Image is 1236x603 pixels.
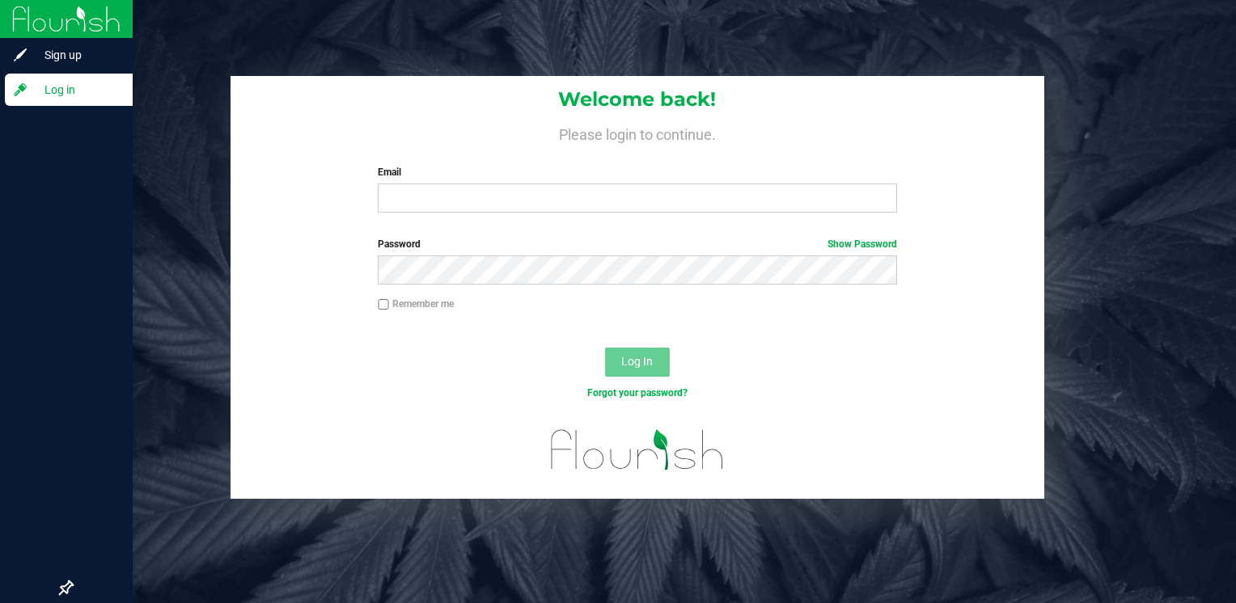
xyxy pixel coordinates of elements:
label: Remember me [378,297,454,311]
h4: Please login to continue. [231,123,1045,142]
h1: Welcome back! [231,89,1045,110]
input: Remember me [378,299,389,310]
span: Log in [28,80,125,99]
span: Log In [621,355,653,368]
span: Sign up [28,45,125,65]
img: flourish_logo.svg [535,417,739,483]
span: Password [378,238,421,250]
inline-svg: Log in [12,82,28,98]
label: Email [378,165,896,179]
a: Show Password [828,238,897,250]
a: Forgot your password? [587,387,688,398]
inline-svg: Sign up [12,47,28,63]
button: Log In [605,348,670,377]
